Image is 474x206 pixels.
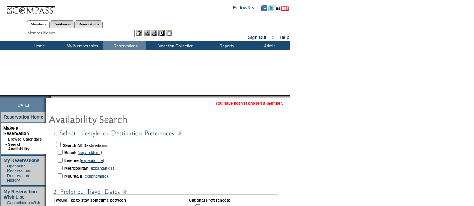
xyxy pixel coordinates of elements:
a: Search Availability [8,142,30,151]
span: [DATE] [16,103,29,107]
a: Reservation Home [4,114,43,120]
a: My Reservations [4,158,39,163]
td: Follow Us :: [233,4,260,13]
b: Metropolitan [64,166,88,170]
td: · [5,164,6,173]
b: I would like to stay sometime between [54,198,126,202]
a: Reservations [75,20,103,28]
img: promoShadowLeftCorner.gif [48,95,51,98]
a: Follow us on Twitter [268,7,274,12]
img: Follow us on Twitter [268,5,274,11]
b: Optional Preferences: [188,198,230,202]
img: Become our fan on Facebook [261,5,267,11]
a: (expand/hide) [83,174,108,178]
a: Browse Calendars [8,137,42,141]
a: Make a Reservation [3,126,29,136]
a: (expand/hide) [78,150,102,155]
span: :: [272,35,275,40]
b: Leisure [64,158,79,163]
td: · [5,173,6,182]
a: Members [27,20,50,28]
a: Upcoming Reservations [7,164,31,173]
img: View [144,30,150,36]
img: Subscribe to our YouTube Channel [275,6,289,11]
a: Become our fan on Facebook [261,7,267,12]
b: Mountain [64,174,82,178]
a: Residences [49,20,75,28]
b: Search All Destinations [63,143,108,148]
a: (expand/hide) [80,158,104,163]
b: » [5,142,7,147]
td: · [5,137,7,141]
a: My Reservation Wish List [4,189,37,200]
img: Reservations [158,30,165,36]
a: Subscribe to our YouTube Channel [275,7,289,12]
span: You have not yet chosen a member. [215,101,283,105]
img: pgTtlAvailabilitySearch.gif [48,111,198,126]
b: Beach [64,150,76,155]
a: Help [280,35,289,40]
img: b_edit.gif [136,30,142,36]
div: Member Name: [28,30,57,36]
img: b_calculator.gif [166,30,172,36]
td: Reservations [103,41,146,50]
a: (expand/hide) [90,166,114,170]
a: Sign Out [248,35,266,40]
td: My Memberships [60,41,103,50]
td: Admin [247,41,290,50]
td: Home [17,41,60,50]
a: Reservation History [7,173,29,182]
img: Impersonate [151,30,157,36]
td: Vacation Collection [146,41,204,50]
td: Reports [204,41,247,50]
